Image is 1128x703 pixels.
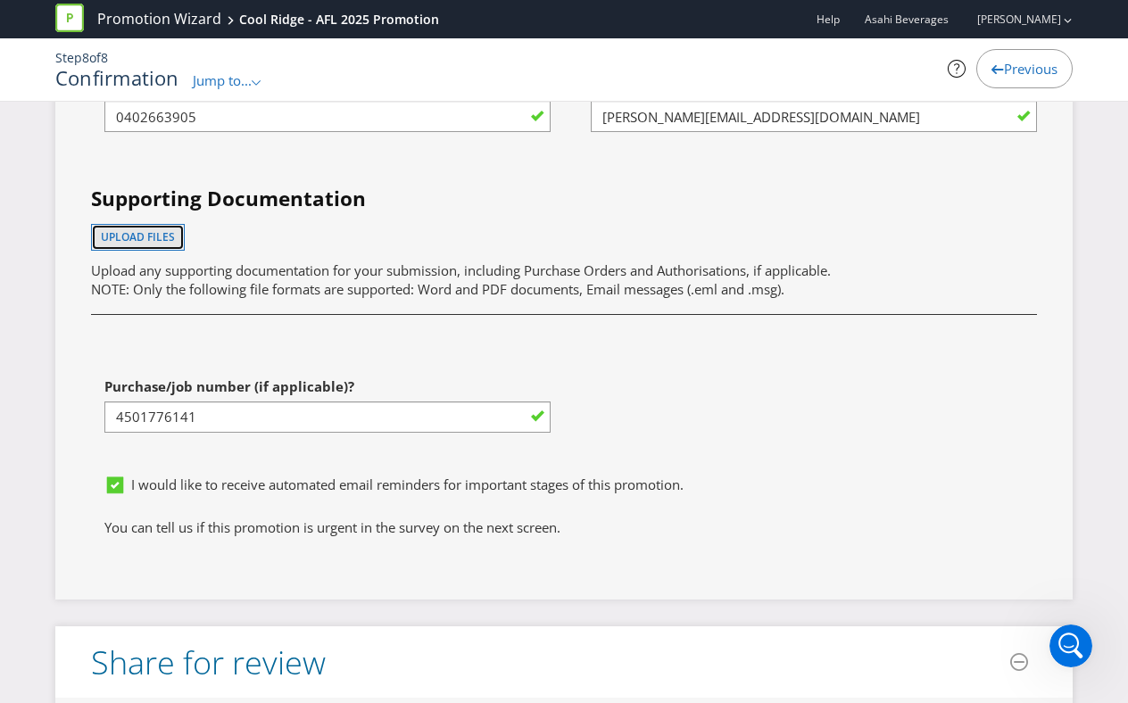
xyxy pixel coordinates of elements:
span: I would like to receive automated email reminders for important stages of this promotion. [131,476,684,493]
span: Asahi Beverages [865,12,949,27]
h4: Supporting Documentation [91,185,1037,213]
span: Upload any supporting documentation for your submission, including Purchase Orders and Authorisat... [91,261,831,279]
button: Upload files [91,224,185,251]
div: Cool Ridge - AFL 2025 Promotion [239,11,439,29]
span: Jump to... [193,71,252,89]
span: of [89,49,101,66]
a: [PERSON_NAME] [959,12,1061,27]
h1: Confirmation [55,67,179,88]
span: 8 [82,49,89,66]
span: NOTE: Only the following file formats are supported: Word and PDF documents, Email messages (.eml... [91,280,784,298]
a: Help [817,12,840,27]
span: Step [55,49,82,66]
h3: Share for review [91,645,326,681]
a: Promotion Wizard [97,9,221,29]
iframe: Intercom live chat [1049,624,1092,667]
span: Upload files [101,229,175,244]
span: Purchase/job number (if applicable)? [104,377,354,395]
span: 8 [101,49,108,66]
p: You can tell us if this promotion is urgent in the survey on the next screen. [104,518,1024,537]
span: Previous [1004,60,1057,78]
